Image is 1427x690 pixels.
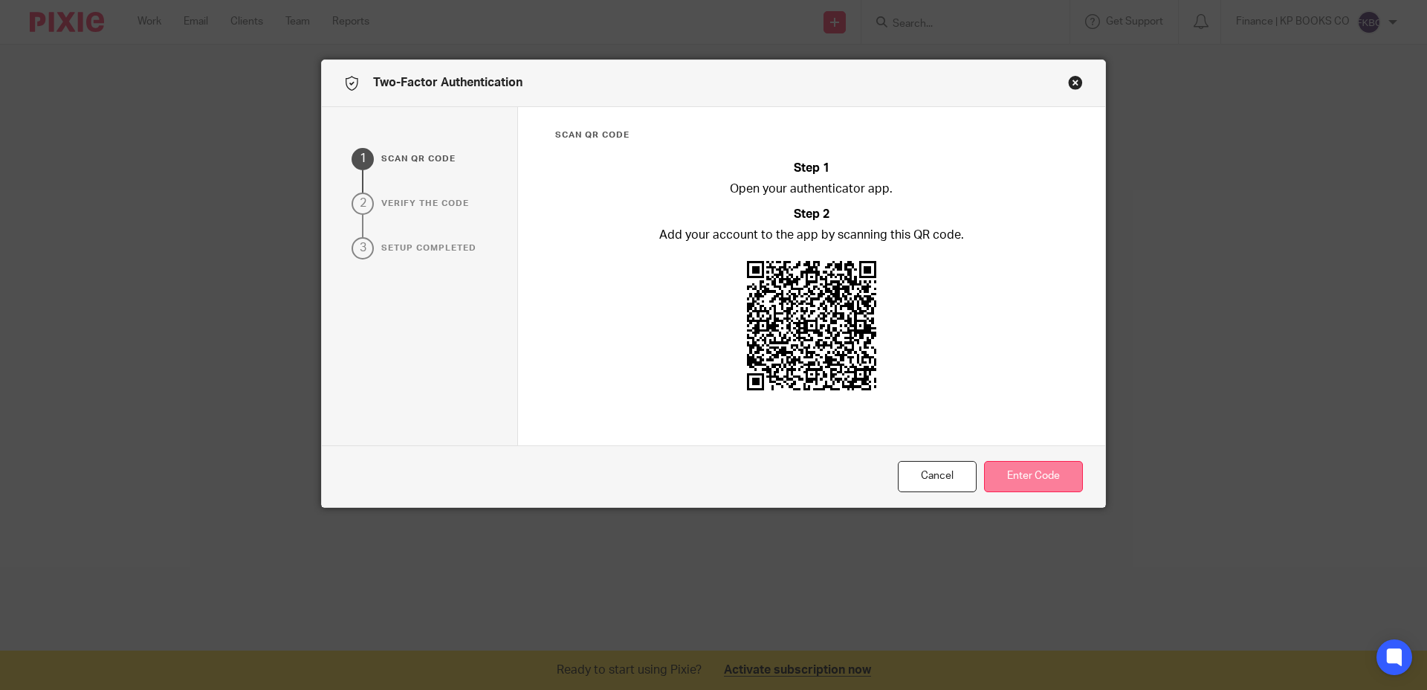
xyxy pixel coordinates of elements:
h2: Step 2 [794,206,829,223]
button: Enter Code [984,461,1083,493]
div: 1 [352,148,374,170]
button: Close modal [1068,75,1083,90]
span: Two-Factor Authentication [373,77,522,88]
p: Open your authenticator app. [730,181,893,198]
img: QR code [737,251,886,400]
p: verify the code [381,198,469,210]
p: Scan qr code [381,153,456,165]
div: 2 [352,193,374,215]
p: Add your account to the app by scanning this QR code. [659,227,964,244]
h2: Step 1 [794,160,829,177]
h3: Scan qr code [555,129,1069,141]
button: Cancel [898,461,977,493]
p: Setup completed [381,242,476,254]
div: 3 [352,237,374,259]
